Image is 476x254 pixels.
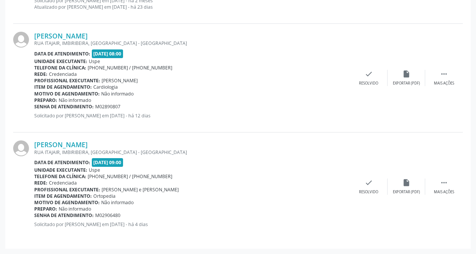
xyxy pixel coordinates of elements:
[89,167,100,173] span: Uspe
[34,193,92,199] b: Item de agendamento:
[359,81,378,86] div: Resolvido
[59,206,91,212] span: Não informado
[393,81,420,86] div: Exportar (PDF)
[34,149,350,155] div: RUA ITAJAIR, IMBIRIBEIRA, [GEOGRAPHIC_DATA] - [GEOGRAPHIC_DATA]
[434,189,454,195] div: Mais ações
[59,97,91,103] span: Não informado
[34,173,86,180] b: Telefone da clínica:
[365,179,373,187] i: check
[34,206,57,212] b: Preparo:
[393,189,420,195] div: Exportar (PDF)
[34,199,100,206] b: Motivo de agendamento:
[34,180,47,186] b: Rede:
[34,71,47,77] b: Rede:
[359,189,378,195] div: Resolvido
[93,193,116,199] span: Ortopedia
[34,40,350,46] div: RUA ITAJAIR, IMBIRIBEIRA, [GEOGRAPHIC_DATA] - [GEOGRAPHIC_DATA]
[434,81,454,86] div: Mais ações
[34,140,88,149] a: [PERSON_NAME]
[34,84,92,90] b: Item de agendamento:
[89,58,100,65] span: Uspe
[34,97,57,103] b: Preparo:
[34,91,100,97] b: Motivo de agendamento:
[13,140,29,156] img: img
[365,70,373,78] i: check
[402,179,411,187] i: insert_drive_file
[101,91,134,97] span: Não informado
[440,70,448,78] i: 
[49,180,77,186] span: Credenciada
[34,159,90,166] b: Data de atendimento:
[34,221,350,228] p: Solicitado por [PERSON_NAME] em [DATE] - há 4 dias
[440,179,448,187] i: 
[34,51,90,57] b: Data de atendimento:
[92,49,123,58] span: [DATE] 08:00
[34,58,87,65] b: Unidade executante:
[88,173,172,180] span: [PHONE_NUMBER] / [PHONE_NUMBER]
[34,112,350,119] p: Solicitado por [PERSON_NAME] em [DATE] - há 12 dias
[101,199,134,206] span: Não informado
[95,103,120,110] span: M02890807
[34,65,86,71] b: Telefone da clínica:
[95,212,120,219] span: M02906480
[34,186,100,193] b: Profissional executante:
[92,158,123,167] span: [DATE] 09:00
[102,77,138,84] span: [PERSON_NAME]
[34,77,100,84] b: Profissional executante:
[402,70,411,78] i: insert_drive_file
[13,32,29,48] img: img
[102,186,179,193] span: [PERSON_NAME] e [PERSON_NAME]
[49,71,77,77] span: Credenciada
[93,84,118,90] span: Cardiologia
[34,103,94,110] b: Senha de atendimento:
[34,212,94,219] b: Senha de atendimento:
[34,167,87,173] b: Unidade executante:
[34,32,88,40] a: [PERSON_NAME]
[88,65,172,71] span: [PHONE_NUMBER] / [PHONE_NUMBER]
